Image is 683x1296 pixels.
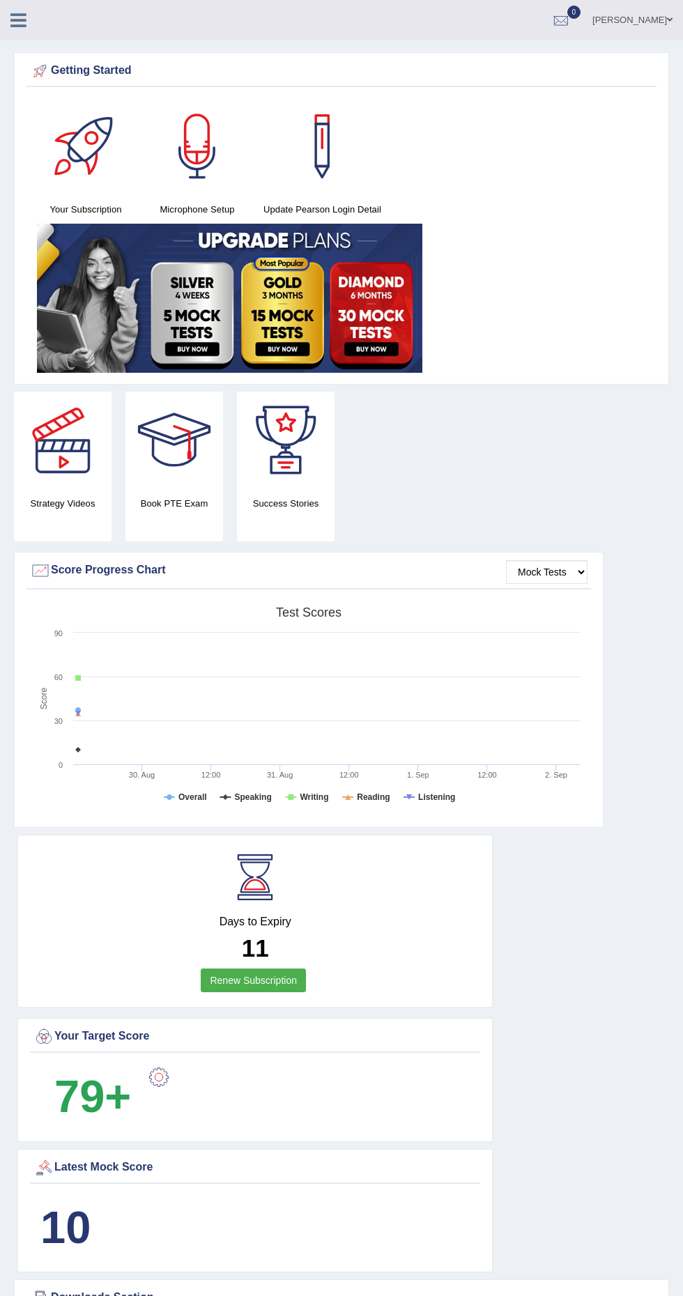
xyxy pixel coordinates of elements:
[54,717,63,725] text: 30
[125,496,223,511] h4: Book PTE Exam
[30,560,588,581] div: Score Progress Chart
[201,969,306,992] a: Renew Subscription
[260,202,385,217] h4: Update Pearson Login Detail
[339,771,359,779] text: 12:00
[242,934,269,962] b: 11
[201,771,221,779] text: 12:00
[30,61,653,82] div: Getting Started
[54,673,63,681] text: 60
[54,1071,131,1122] b: 79+
[129,771,155,779] tspan: 30. Aug
[178,792,207,802] tspan: Overall
[300,792,328,802] tspan: Writing
[237,496,335,511] h4: Success Stories
[33,916,477,928] h4: Days to Expiry
[477,771,497,779] text: 12:00
[59,761,63,769] text: 0
[39,688,49,710] tspan: Score
[33,1157,477,1178] div: Latest Mock Score
[33,1026,477,1047] div: Your Target Score
[407,771,429,779] tspan: 1. Sep
[267,771,293,779] tspan: 31. Aug
[234,792,271,802] tspan: Speaking
[276,605,341,619] tspan: Test scores
[418,792,455,802] tspan: Listening
[148,202,246,217] h4: Microphone Setup
[567,6,581,19] span: 0
[40,1202,91,1253] b: 10
[37,224,422,373] img: small5.jpg
[545,771,567,779] tspan: 2. Sep
[54,629,63,638] text: 90
[14,496,112,511] h4: Strategy Videos
[357,792,390,802] tspan: Reading
[37,202,135,217] h4: Your Subscription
